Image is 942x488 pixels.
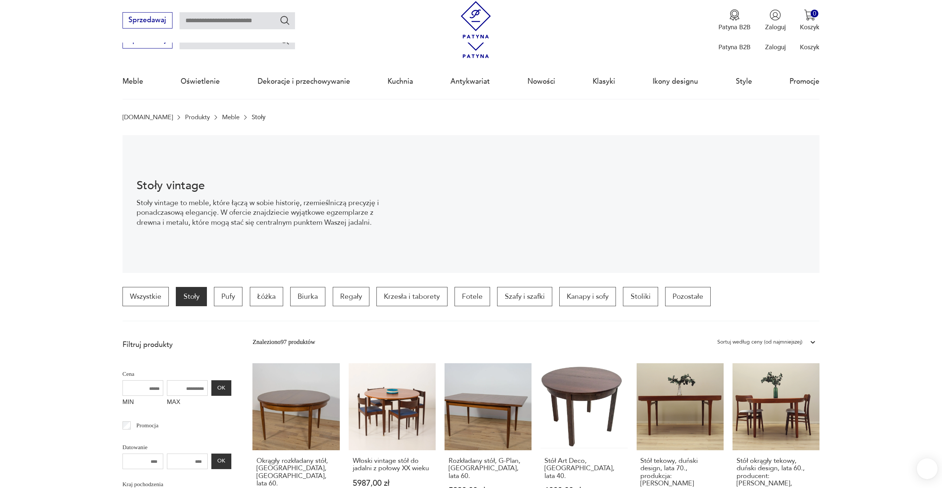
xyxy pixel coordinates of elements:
[765,9,786,31] button: Zaloguj
[123,340,231,350] p: Filtruj produkty
[718,43,751,51] p: Patyna B2B
[497,287,552,306] a: Szafy i szafki
[593,64,615,98] a: Klasyki
[123,64,143,98] a: Meble
[252,114,265,121] p: Stoły
[790,64,819,98] a: Promocje
[811,10,818,17] div: 0
[123,396,163,410] label: MIN
[353,479,432,487] p: 5987,00 zł
[353,457,432,472] h3: Włoski vintage stół do jadalni z połowy XX wieku
[252,337,315,347] div: Znaleziono 97 produktów
[333,287,369,306] a: Regały
[527,64,555,98] a: Nowości
[800,43,819,51] p: Koszyk
[185,114,210,121] a: Produkty
[279,15,290,26] button: Szukaj
[457,1,495,39] img: Patyna - sklep z meblami i dekoracjami vintage
[123,287,169,306] a: Wszystkie
[450,64,490,98] a: Antykwariat
[123,369,231,379] p: Cena
[137,180,387,191] h1: Stoły vintage
[800,23,819,31] p: Koszyk
[729,9,740,21] img: Ikona medalu
[257,457,336,488] h3: Okrągły rozkładany stół, [GEOGRAPHIC_DATA], [GEOGRAPHIC_DATA], lata 60.
[770,9,781,21] img: Ikonka użytkownika
[181,64,220,98] a: Oświetlenie
[137,198,387,227] p: Stoły vintage to meble, które łączą w sobie historię, rzemieślniczą precyzję i ponadczasową elega...
[455,287,490,306] a: Fotele
[800,9,819,31] button: 0Koszyk
[123,114,173,121] a: [DOMAIN_NAME]
[123,12,172,29] button: Sprzedawaj
[718,9,751,31] a: Ikona medaluPatyna B2B
[736,64,752,98] a: Style
[222,114,239,121] a: Meble
[279,35,290,46] button: Szukaj
[653,64,698,98] a: Ikony designu
[544,457,624,480] h3: Stół Art Deco, [GEOGRAPHIC_DATA], lata 40.
[640,457,720,488] h3: Stół tekowy, duński design, lata 70., produkcja: [PERSON_NAME]
[176,287,207,306] a: Stoły
[211,454,231,469] button: OK
[376,287,447,306] a: Krzesła i taborety
[917,458,938,479] iframe: Smartsupp widget button
[123,38,172,44] a: Sprzedawaj
[804,9,815,21] img: Ikona koszyka
[559,287,616,306] a: Kanapy i sofy
[211,380,231,396] button: OK
[665,287,711,306] a: Pozostałe
[623,287,658,306] a: Stoliki
[250,287,283,306] a: Łóżka
[765,43,786,51] p: Zaloguj
[718,9,751,31] button: Patyna B2B
[449,457,528,480] h3: Rozkładany stół, G-Plan, [GEOGRAPHIC_DATA], lata 60.
[717,337,802,347] div: Sortuj według ceny (od najmniejszej)
[718,23,751,31] p: Patyna B2B
[136,421,158,430] p: Promocja
[765,23,786,31] p: Zaloguj
[388,64,413,98] a: Kuchnia
[123,18,172,24] a: Sprzedawaj
[290,287,325,306] a: Biurka
[167,396,208,410] label: MAX
[123,442,231,452] p: Datowanie
[214,287,242,306] a: Pufy
[258,64,350,98] a: Dekoracje i przechowywanie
